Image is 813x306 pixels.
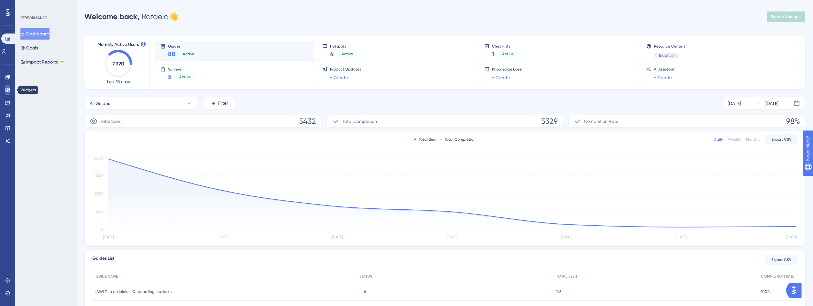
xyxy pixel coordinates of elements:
a: + Create [492,74,510,81]
button: Publish Changes [767,11,805,22]
button: Filter [203,97,235,110]
a: + Create [654,74,672,81]
tspan: 1800 [94,173,103,178]
div: PERFORMANCE [20,15,47,20]
span: GUIDE NAME [96,274,118,279]
span: Checklists [492,44,519,48]
span: STATUS [359,274,372,279]
tspan: [DATE] [218,235,228,239]
span: Resource Centers [654,44,685,49]
span: Active [502,51,514,56]
span: Guides [168,44,199,48]
iframe: UserGuiding AI Assistant Launcher [786,281,805,300]
button: All Guides [84,97,198,110]
span: Last 30 days [107,79,130,84]
div: Rafaela 👋 [84,11,178,22]
span: All Guides [90,100,110,107]
span: Surveys [168,67,196,71]
div: Monthly [746,137,760,142]
span: Export CSV [771,137,792,142]
span: 98% [786,116,800,126]
span: 5329 [541,116,558,126]
span: Active [183,51,194,56]
span: Filter [218,100,228,107]
button: Dashboard [20,28,50,40]
span: Total Seen [100,117,121,125]
span: Total Completion [342,117,377,125]
span: Guides List [92,255,114,265]
text: 7,320 [112,61,124,67]
tspan: [DATE] [676,235,686,239]
tspan: 0 [100,228,103,232]
span: 5432 [299,116,316,126]
span: [AW] Tela de inicio - Onboarding: cadastrar produtos [96,289,175,294]
span: Monthly Active Users [97,41,139,49]
button: Export CSV [765,255,797,265]
span: Welcome back, [84,12,140,21]
div: Weekly [728,137,741,142]
div: Total Completion [440,137,476,142]
span: 1 [492,49,495,58]
tspan: [DATE] [561,235,572,239]
button: Export CSV [765,134,797,145]
span: Publish Changes [771,14,801,19]
tspan: 2400 [94,157,103,161]
tspan: [DATE] [447,235,457,239]
div: [DATE] [765,100,778,107]
tspan: 600 [96,210,103,214]
div: Total Seen [414,137,438,142]
span: COMPLETION RATE [761,274,794,279]
span: AI Assistant [654,67,675,72]
a: + Create [330,74,348,81]
tspan: 1200 [95,191,103,196]
span: TOTAL SEEN [556,274,577,279]
span: Product Updates [330,67,361,72]
button: Goals [20,42,38,54]
span: 195 [556,289,562,294]
span: Inactive [659,53,674,58]
div: BETA [59,60,65,63]
span: 88 [168,49,175,58]
span: Export CSV [771,257,792,262]
span: Hotspots [330,44,358,48]
tspan: [DATE] [786,235,797,239]
button: Impact ReportsBETA [20,56,65,68]
span: Active [179,74,191,79]
tspan: [DATE] [332,235,343,239]
span: 5 [168,72,172,81]
span: Completion Rate [584,117,618,125]
div: Daily [714,137,723,142]
span: 4 [330,49,334,58]
span: Knowledge Base [492,67,522,72]
tspan: [DATE] [103,235,114,239]
div: [DATE] [728,100,741,107]
span: Need Help? [15,2,40,9]
span: Active [341,51,353,56]
span: 100% [761,289,770,294]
